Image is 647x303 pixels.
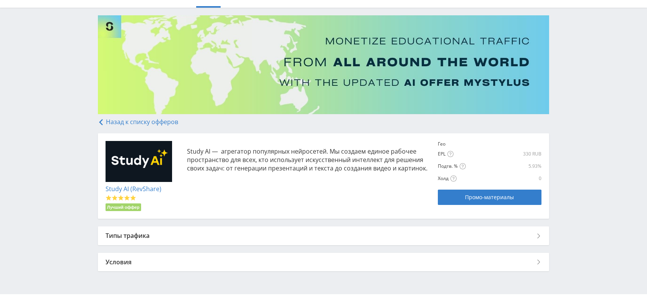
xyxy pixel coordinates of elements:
[106,141,172,182] img: 26da8b37dabeab13929e644082f29e99.jpg
[98,253,549,271] div: Условия
[106,203,141,211] li: Лучший оффер
[438,175,506,182] div: Холд
[106,185,161,193] a: Study AI (RevShare)
[187,147,431,172] p: Study AI — агрегатор популярных нейросетей. Мы создаем единое рабочее пространство для всех, кто ...
[98,15,549,114] img: Banner
[438,151,462,157] div: EPL
[438,141,462,147] div: Гео
[438,163,506,170] div: Подтв. %
[98,226,549,245] div: Типы трафика
[508,175,541,182] div: 0
[508,163,541,169] div: 5.93%
[438,190,541,205] a: Промо-материалы
[465,194,514,200] span: Промо-материалы
[464,151,541,157] div: 330 RUB
[98,118,178,126] a: Назад к списку офферов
